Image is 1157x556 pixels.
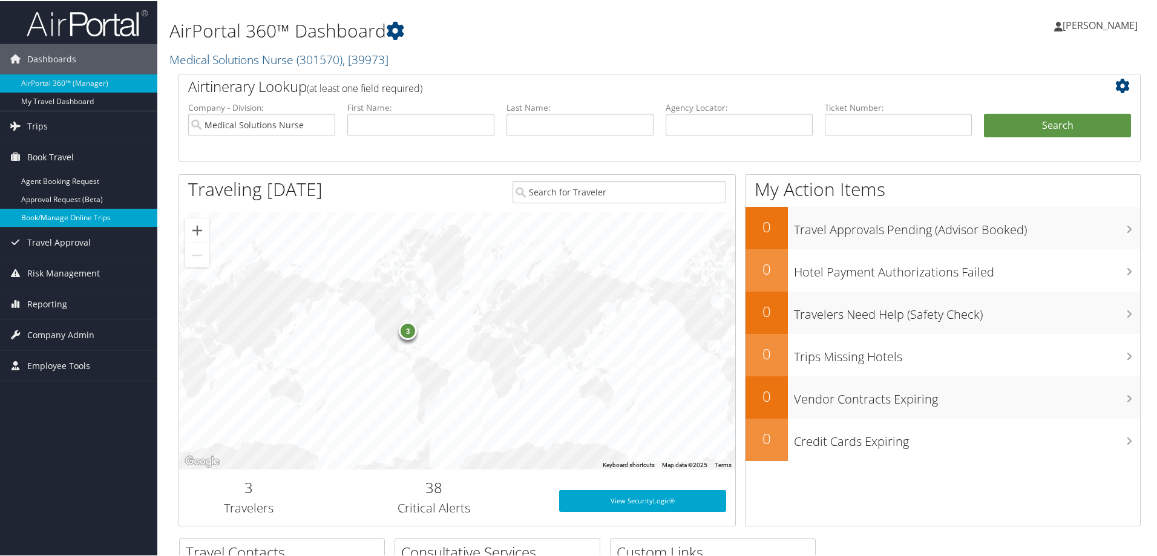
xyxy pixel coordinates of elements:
[188,476,309,497] h2: 3
[27,43,76,73] span: Dashboards
[188,100,335,113] label: Company - Division:
[794,299,1140,322] h3: Travelers Need Help (Safety Check)
[746,417,1140,460] a: 0Credit Cards Expiring
[746,290,1140,333] a: 0Travelers Need Help (Safety Check)
[666,100,813,113] label: Agency Locator:
[746,427,788,448] h2: 0
[27,257,100,287] span: Risk Management
[27,350,90,380] span: Employee Tools
[169,50,388,67] a: Medical Solutions Nurse
[794,426,1140,449] h3: Credit Cards Expiring
[1054,6,1150,42] a: [PERSON_NAME]
[794,384,1140,407] h3: Vendor Contracts Expiring
[27,8,148,36] img: airportal-logo.png
[746,300,788,321] h2: 0
[559,489,726,511] a: View SecurityLogic®
[27,319,94,349] span: Company Admin
[513,180,726,202] input: Search for Traveler
[188,499,309,515] h3: Travelers
[794,214,1140,237] h3: Travel Approvals Pending (Advisor Booked)
[307,80,422,94] span: (at least one field required)
[347,100,494,113] label: First Name:
[343,50,388,67] span: , [ 39973 ]
[825,100,972,113] label: Ticket Number:
[746,258,788,278] h2: 0
[746,342,788,363] h2: 0
[185,217,209,241] button: Zoom in
[715,460,732,467] a: Terms (opens in new tab)
[506,100,654,113] label: Last Name:
[603,460,655,468] button: Keyboard shortcuts
[27,226,91,257] span: Travel Approval
[794,257,1140,280] h3: Hotel Payment Authorizations Failed
[746,333,1140,375] a: 0Trips Missing Hotels
[185,242,209,266] button: Zoom out
[662,460,707,467] span: Map data ©2025
[169,17,823,42] h1: AirPortal 360™ Dashboard
[27,110,48,140] span: Trips
[984,113,1131,137] button: Search
[27,141,74,171] span: Book Travel
[327,476,541,497] h2: 38
[399,321,417,339] div: 3
[1063,18,1138,31] span: [PERSON_NAME]
[746,385,788,405] h2: 0
[188,175,323,201] h1: Traveling [DATE]
[27,288,67,318] span: Reporting
[182,453,222,468] img: Google
[746,215,788,236] h2: 0
[746,206,1140,248] a: 0Travel Approvals Pending (Advisor Booked)
[182,453,222,468] a: Open this area in Google Maps (opens a new window)
[746,375,1140,417] a: 0Vendor Contracts Expiring
[746,248,1140,290] a: 0Hotel Payment Authorizations Failed
[794,341,1140,364] h3: Trips Missing Hotels
[327,499,541,515] h3: Critical Alerts
[746,175,1140,201] h1: My Action Items
[188,75,1051,96] h2: Airtinerary Lookup
[297,50,343,67] span: ( 301570 )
